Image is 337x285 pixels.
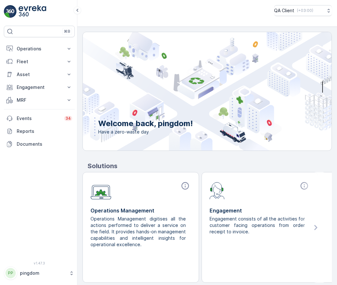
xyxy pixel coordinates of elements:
[17,84,62,91] p: Engagement
[4,112,75,125] a: Events34
[17,58,62,65] p: Fleet
[210,207,310,214] p: Engagement
[210,216,305,235] p: Engagement consists of all the activities for customer facing operations from order receipt to in...
[4,68,75,81] button: Asset
[4,266,75,280] button: PPpingdom
[17,141,72,147] p: Documents
[297,8,313,13] p: ( +03:00 )
[274,7,294,14] p: QA Client
[4,125,75,138] a: Reports
[4,94,75,107] button: MRF
[91,207,191,214] p: Operations Management
[65,116,71,121] p: 34
[54,32,332,151] img: city illustration
[17,71,62,78] p: Asset
[4,81,75,94] button: Engagement
[98,129,193,135] span: Have a zero-waste day
[17,97,62,103] p: MRF
[17,128,72,134] p: Reports
[88,161,332,171] p: Solutions
[274,5,332,16] button: QA Client(+03:00)
[210,181,225,199] img: module-icon
[91,216,186,248] p: Operations Management digitises all the actions performed to deliver a service on the field. It p...
[19,5,46,18] img: logo_light-DOdMpM7g.png
[4,261,75,265] span: v 1.47.3
[17,115,60,122] p: Events
[98,118,193,129] p: Welcome back, pingdom!
[4,5,17,18] img: logo
[4,42,75,55] button: Operations
[4,55,75,68] button: Fleet
[4,138,75,151] a: Documents
[64,29,70,34] p: ⌘B
[17,46,62,52] p: Operations
[20,270,66,276] p: pingdom
[91,181,111,200] img: module-icon
[5,268,16,278] div: PP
